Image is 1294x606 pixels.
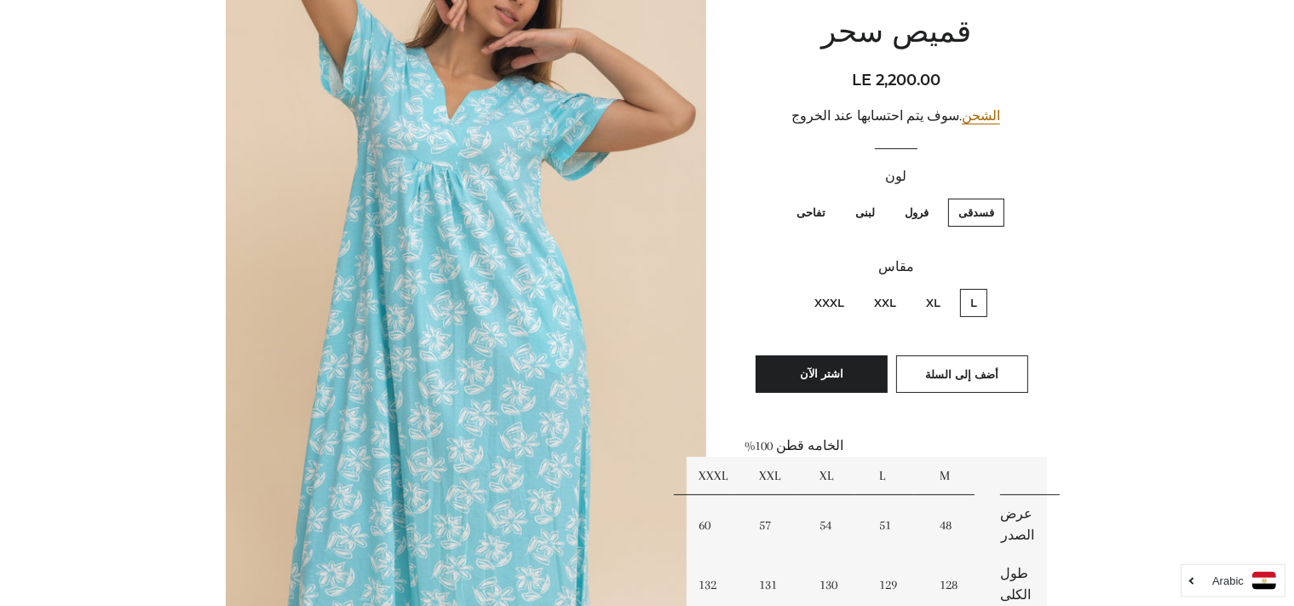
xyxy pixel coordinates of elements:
a: الشحن [962,108,1000,124]
label: تفاحى [786,199,836,227]
label: L [960,289,987,317]
label: لون [745,166,1047,188]
td: XL [807,457,867,495]
span: LE 2,200.00 [852,71,940,89]
label: مقاس [745,257,1047,278]
td: M [927,457,987,495]
td: 54 [807,495,867,555]
label: XXXL [804,289,854,317]
a: Arabic [1190,572,1276,590]
td: 48 [927,495,987,555]
td: 60 [687,495,747,555]
button: اشتر الآن [756,355,888,393]
label: فسدقى [948,199,1004,227]
td: XXL [746,457,807,495]
td: L [867,457,928,495]
label: XL [916,289,951,317]
h1: قميص سحر [745,13,1047,55]
td: 57 [746,495,807,555]
td: XXXL [687,457,747,495]
td: عرض الصدر [987,495,1048,555]
span: أضف إلى السلة [925,367,998,381]
label: لبنى [845,199,885,227]
label: فرول [894,199,939,227]
label: XXL [864,289,906,317]
div: .سوف يتم احتسابها عند الخروج [745,106,1047,127]
button: أضف إلى السلة [896,355,1028,393]
td: 51 [867,495,928,555]
i: Arabic [1212,575,1244,586]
